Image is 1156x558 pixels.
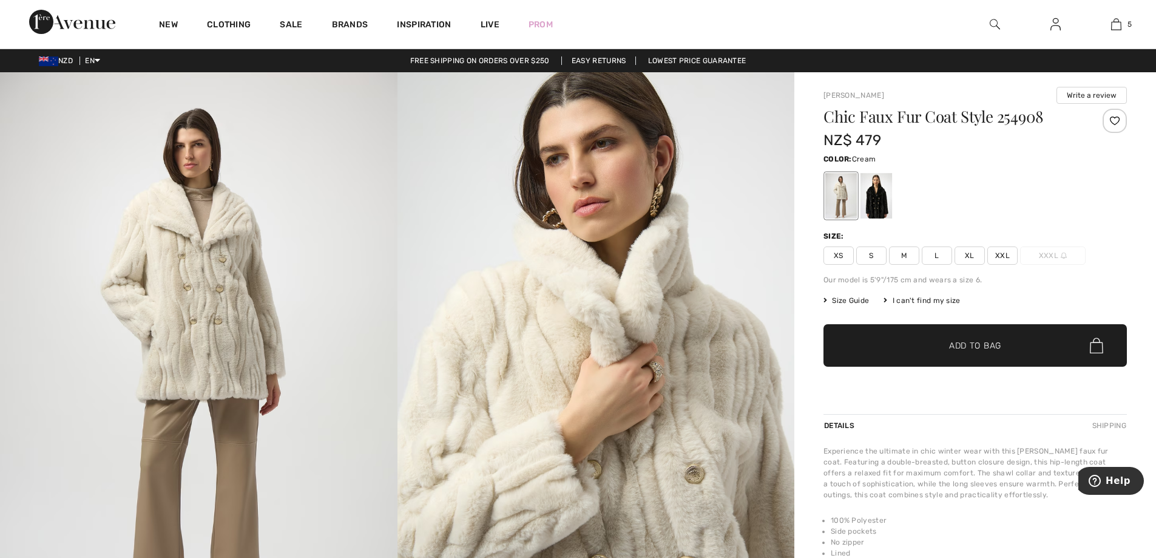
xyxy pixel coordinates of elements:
span: 5 [1127,19,1132,30]
img: search the website [990,17,1000,32]
span: NZD [39,56,78,65]
span: Color: [823,155,852,163]
li: No zipper [831,537,1127,548]
span: XXXL [1020,247,1086,265]
div: I can't find my size [884,295,960,306]
span: XL [955,247,985,265]
span: XS [823,247,854,265]
img: 1ère Avenue [29,10,115,34]
a: Clothing [207,19,251,32]
div: Size: [823,231,847,242]
a: New [159,19,178,32]
a: Easy Returns [561,56,637,65]
div: Our model is 5'9"/175 cm and wears a size 6. [823,274,1127,285]
a: Brands [332,19,368,32]
a: Sale [280,19,302,32]
a: Live [481,18,499,31]
span: EN [85,56,100,65]
h1: Chic Faux Fur Coat Style 254908 [823,109,1077,124]
div: Cream [825,173,857,219]
span: M [889,247,919,265]
li: Side pockets [831,526,1127,537]
span: Add to Bag [949,339,1001,352]
div: Details [823,415,857,437]
img: Bag.svg [1090,338,1103,353]
a: Sign In [1041,17,1070,32]
img: ring-m.svg [1061,253,1067,259]
div: Black [860,173,892,219]
span: L [922,247,952,265]
button: Add to Bag [823,324,1127,367]
span: XXL [987,247,1018,265]
button: Write a review [1056,87,1127,104]
span: Size Guide [823,295,869,306]
a: Prom [529,18,553,31]
a: Free shipping on orders over $250 [401,56,559,65]
a: Lowest Price Guarantee [638,56,756,65]
div: Shipping [1089,415,1127,437]
img: My Bag [1111,17,1121,32]
span: Cream [852,155,876,163]
img: My Info [1050,17,1061,32]
iframe: Opens a widget where you can find more information [1078,467,1144,497]
a: [PERSON_NAME] [823,91,884,100]
span: S [856,247,887,265]
img: New Zealand Dollar [39,56,58,66]
span: NZ$ 479 [823,132,881,149]
span: Inspiration [397,19,451,32]
div: Experience the ultimate in chic winter wear with this [PERSON_NAME] faux fur coat. Featuring a do... [823,446,1127,500]
a: 5 [1086,17,1146,32]
li: 100% Polyester [831,515,1127,526]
